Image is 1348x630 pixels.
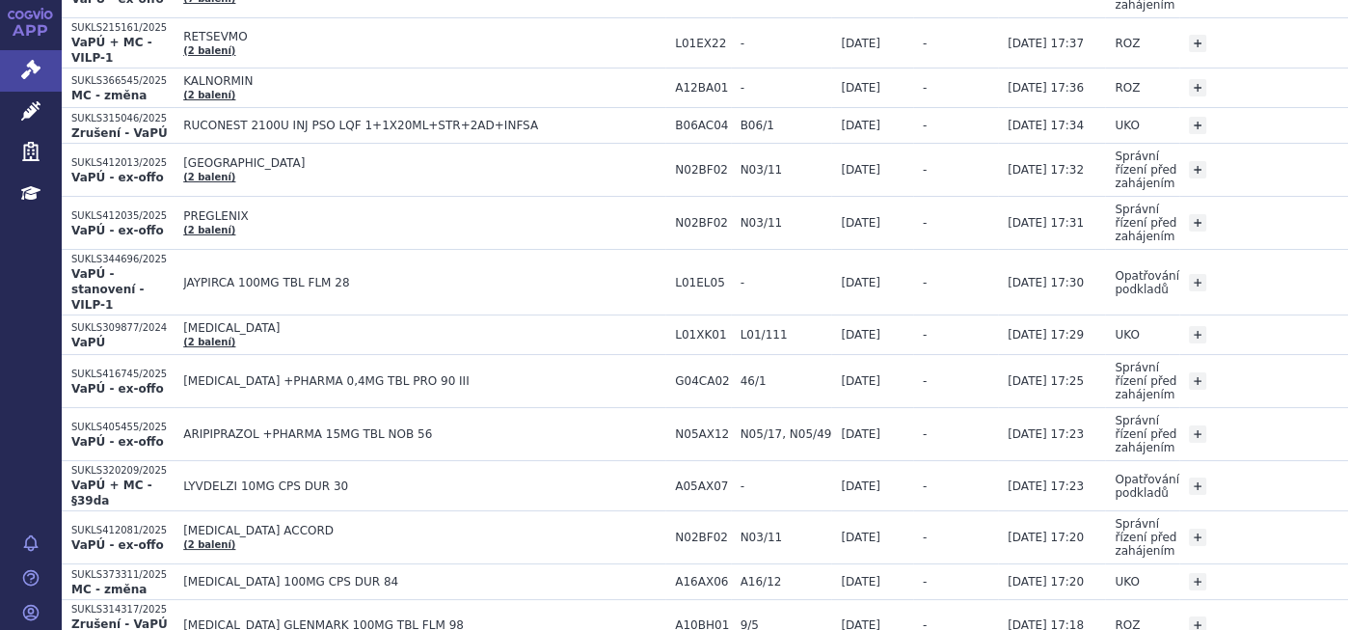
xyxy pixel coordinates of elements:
[71,209,174,223] p: SUKLS412035/2025
[1115,119,1139,132] span: UKO
[1008,81,1084,95] span: [DATE] 17:36
[741,531,832,544] span: N03/11
[1189,79,1206,96] a: +
[675,37,730,50] span: L01EX22
[923,163,927,177] span: -
[71,435,164,449] strong: VaPÚ - ex-offo
[1008,119,1084,132] span: [DATE] 17:34
[741,276,832,289] span: -
[183,74,665,88] span: KALNORMIN
[923,328,927,342] span: -
[841,479,880,493] span: [DATE]
[183,321,665,335] span: [MEDICAL_DATA]
[675,479,730,493] span: A05AX07
[1008,163,1084,177] span: [DATE] 17:32
[923,81,927,95] span: -
[1189,117,1206,134] a: +
[923,374,927,388] span: -
[1189,425,1206,443] a: +
[1008,276,1084,289] span: [DATE] 17:30
[1008,575,1084,589] span: [DATE] 17:20
[71,321,174,335] p: SUKLS309877/2024
[1115,517,1176,558] span: Správní řízení před zahájením
[1115,37,1140,50] span: ROZ
[1008,531,1084,544] span: [DATE] 17:20
[1189,529,1206,546] a: +
[841,216,880,230] span: [DATE]
[741,81,832,95] span: -
[741,37,832,50] span: -
[675,531,730,544] span: N02BF02
[923,276,927,289] span: -
[923,119,927,132] span: -
[675,575,730,589] span: A16AX06
[1008,37,1084,50] span: [DATE] 17:37
[183,156,665,170] span: [GEOGRAPHIC_DATA]
[71,253,174,266] p: SUKLS344696/2025
[183,225,235,235] a: (2 balení)
[71,126,168,140] strong: Zrušení - VaPÚ
[1115,269,1179,296] span: Opatřování podkladů
[1189,214,1206,232] a: +
[841,531,880,544] span: [DATE]
[71,21,174,35] p: SUKLS215161/2025
[183,479,665,493] span: LYVDELZI 10MG CPS DUR 30
[675,427,730,441] span: N05AX12
[675,216,730,230] span: N02BF02
[183,90,235,100] a: (2 balení)
[1189,274,1206,291] a: +
[923,479,927,493] span: -
[1008,479,1084,493] span: [DATE] 17:23
[675,276,730,289] span: L01EL05
[741,216,832,230] span: N03/11
[1189,573,1206,590] a: +
[71,464,174,478] p: SUKLS320209/2025
[741,328,832,342] span: L01/111
[183,427,665,441] span: ARIPIPRAZOL +PHARMA 15MG TBL NOB 56
[183,45,235,56] a: (2 balení)
[183,209,665,223] span: PREGLENIX
[923,575,927,589] span: -
[1008,216,1084,230] span: [DATE] 17:31
[71,568,174,582] p: SUKLS373311/2025
[71,603,174,616] p: SUKLS314317/2025
[923,531,927,544] span: -
[71,538,164,552] strong: VaPÚ - ex-offo
[841,276,880,289] span: [DATE]
[71,224,164,237] strong: VaPÚ - ex-offo
[841,81,880,95] span: [DATE]
[675,374,730,388] span: G04CA02
[71,171,164,184] strong: VaPÚ - ex-offo
[841,119,880,132] span: [DATE]
[183,276,665,289] span: JAYPIRCA 100MG TBL FLM 28
[923,37,927,50] span: -
[741,119,832,132] span: B06/1
[183,575,665,589] span: [MEDICAL_DATA] 100MG CPS DUR 84
[71,156,174,170] p: SUKLS412013/2025
[71,112,174,125] p: SUKLS315046/2025
[1008,328,1084,342] span: [DATE] 17:29
[741,575,832,589] span: A16/12
[1008,374,1084,388] span: [DATE] 17:25
[675,81,730,95] span: A12BA01
[71,336,105,349] strong: VaPÚ
[923,427,927,441] span: -
[1189,161,1206,178] a: +
[71,382,164,396] strong: VaPÚ - ex-offo
[1189,478,1206,495] a: +
[1008,427,1084,441] span: [DATE] 17:23
[71,479,152,507] strong: VaPÚ + MC - §39da
[183,30,665,43] span: RETSEVMO
[675,328,730,342] span: L01XK01
[71,36,152,65] strong: VaPÚ + MC - VILP-1
[1115,414,1176,454] span: Správní řízení před zahájením
[841,37,880,50] span: [DATE]
[71,421,174,434] p: SUKLS405455/2025
[1189,372,1206,390] a: +
[841,427,880,441] span: [DATE]
[183,119,665,132] span: RUCONEST 2100U INJ PSO LQF 1+1X20ML+STR+2AD+INFSA
[1115,575,1139,589] span: UKO
[71,267,145,312] strong: VaPÚ - stanovení - VILP-1
[1115,81,1140,95] span: ROZ
[1115,203,1176,243] span: Správní řízení před zahájením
